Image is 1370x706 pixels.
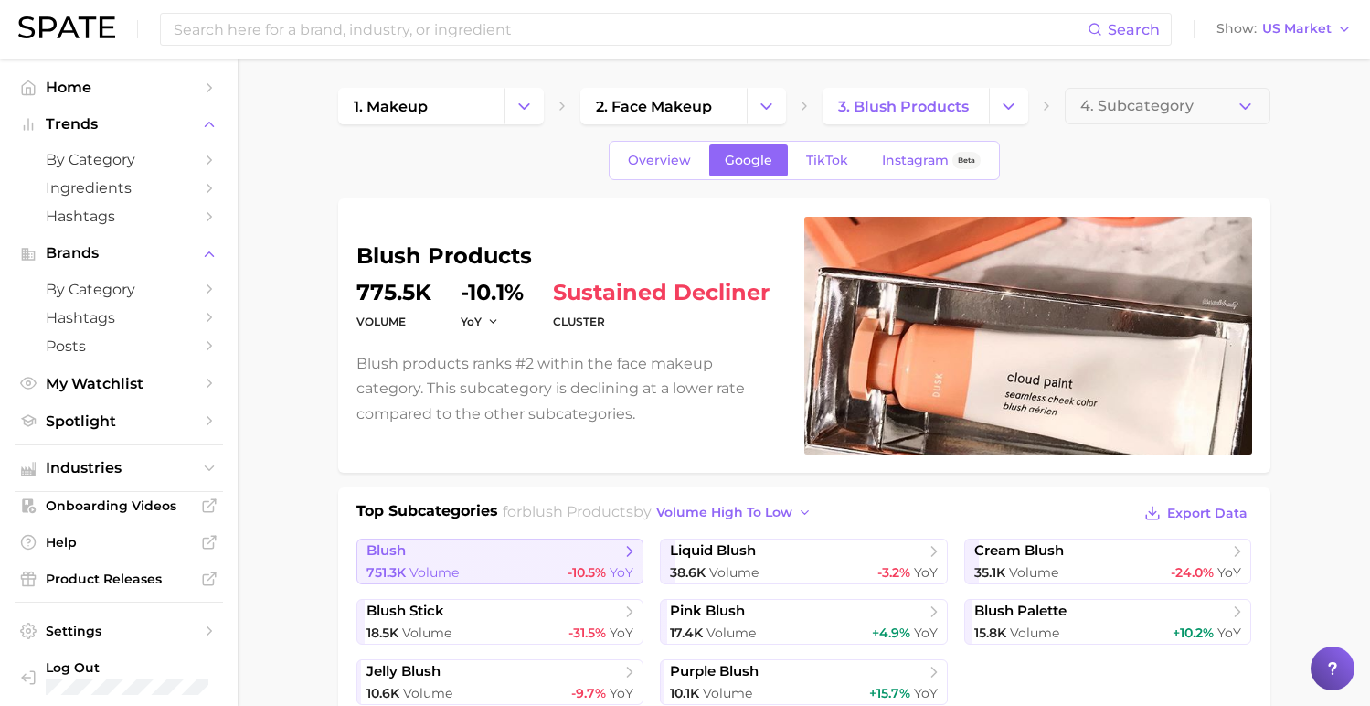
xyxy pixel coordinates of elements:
[15,304,223,332] a: Hashtags
[402,625,451,641] span: Volume
[15,617,223,645] a: Settings
[1216,24,1257,34] span: Show
[964,599,1252,645] a: blush palette15.8k Volume+10.2% YoY
[46,659,232,676] span: Log Out
[366,542,406,560] span: blush
[974,564,1005,581] span: 35.1k
[356,599,644,645] a: blush stick18.5k Volume-31.5% YoY
[356,500,498,528] h1: Top Subcategories
[522,503,633,520] span: blush products
[1171,564,1214,581] span: -24.0%
[706,625,756,641] span: Volume
[46,281,192,298] span: by Category
[15,529,223,556] a: Help
[571,685,606,701] span: -9.7%
[15,492,223,519] a: Onboarding Videos
[660,659,948,705] a: purple blush10.1k Volume+15.7% YoY
[46,460,192,476] span: Industries
[553,311,770,333] dt: cluster
[15,174,223,202] a: Ingredients
[46,375,192,392] span: My Watchlist
[568,625,606,641] span: -31.5%
[409,564,459,581] span: Volume
[15,73,223,102] a: Home
[1010,625,1059,641] span: Volume
[1217,625,1241,641] span: YoY
[356,351,782,426] p: Blush products ranks #2 within the face makeup category. This subcategory is declining at a lower...
[974,542,1064,560] span: cream blush
[15,565,223,593] a: Product Releases
[15,145,223,174] a: by Category
[596,98,712,115] span: 2. face makeup
[366,663,441,680] span: jelly blush
[974,603,1067,620] span: blush palette
[791,144,864,176] a: TikTok
[461,314,500,329] button: YoY
[46,208,192,225] span: Hashtags
[670,542,756,560] span: liquid blush
[1009,564,1058,581] span: Volume
[46,337,192,355] span: Posts
[461,282,524,304] dd: -10.1%
[356,539,644,584] a: blush751.3k Volume-10.5% YoY
[553,282,770,304] span: sustained decliner
[15,275,223,304] a: by Category
[1217,564,1241,581] span: YoY
[709,564,759,581] span: Volume
[652,500,817,525] button: volume high to low
[580,88,747,124] a: 2. face makeup
[610,625,633,641] span: YoY
[46,79,192,96] span: Home
[568,564,606,581] span: -10.5%
[366,603,444,620] span: blush stick
[670,625,703,641] span: 17.4k
[974,625,1006,641] span: 15.8k
[46,116,192,133] span: Trends
[877,564,910,581] span: -3.2%
[670,564,706,581] span: 38.6k
[356,311,431,333] dt: volume
[15,240,223,267] button: Brands
[660,599,948,645] a: pink blush17.4k Volume+4.9% YoY
[1173,625,1214,641] span: +10.2%
[872,625,910,641] span: +4.9%
[914,625,938,641] span: YoY
[656,505,792,520] span: volume high to low
[1080,98,1194,114] span: 4. Subcategory
[1140,500,1251,526] button: Export Data
[461,314,482,329] span: YoY
[703,685,752,701] span: Volume
[46,309,192,326] span: Hashtags
[610,685,633,701] span: YoY
[866,144,996,176] a: InstagramBeta
[914,685,938,701] span: YoY
[403,685,452,701] span: Volume
[958,153,975,168] span: Beta
[838,98,969,115] span: 3. blush products
[46,534,192,551] span: Help
[366,625,398,641] span: 18.5k
[46,245,192,262] span: Brands
[15,111,223,138] button: Trends
[15,369,223,398] a: My Watchlist
[914,564,938,581] span: YoY
[612,144,706,176] a: Overview
[46,151,192,168] span: by Category
[46,623,192,639] span: Settings
[504,88,544,124] button: Change Category
[670,685,699,701] span: 10.1k
[747,88,786,124] button: Change Category
[46,412,192,430] span: Spotlight
[338,88,504,124] a: 1. makeup
[18,16,115,38] img: SPATE
[660,539,948,584] a: liquid blush38.6k Volume-3.2% YoY
[670,663,759,680] span: purple blush
[628,153,691,168] span: Overview
[15,407,223,435] a: Spotlight
[1108,21,1160,38] span: Search
[882,153,949,168] span: Instagram
[670,603,745,620] span: pink blush
[503,503,817,520] span: for by
[725,153,772,168] span: Google
[356,282,431,304] dd: 775.5k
